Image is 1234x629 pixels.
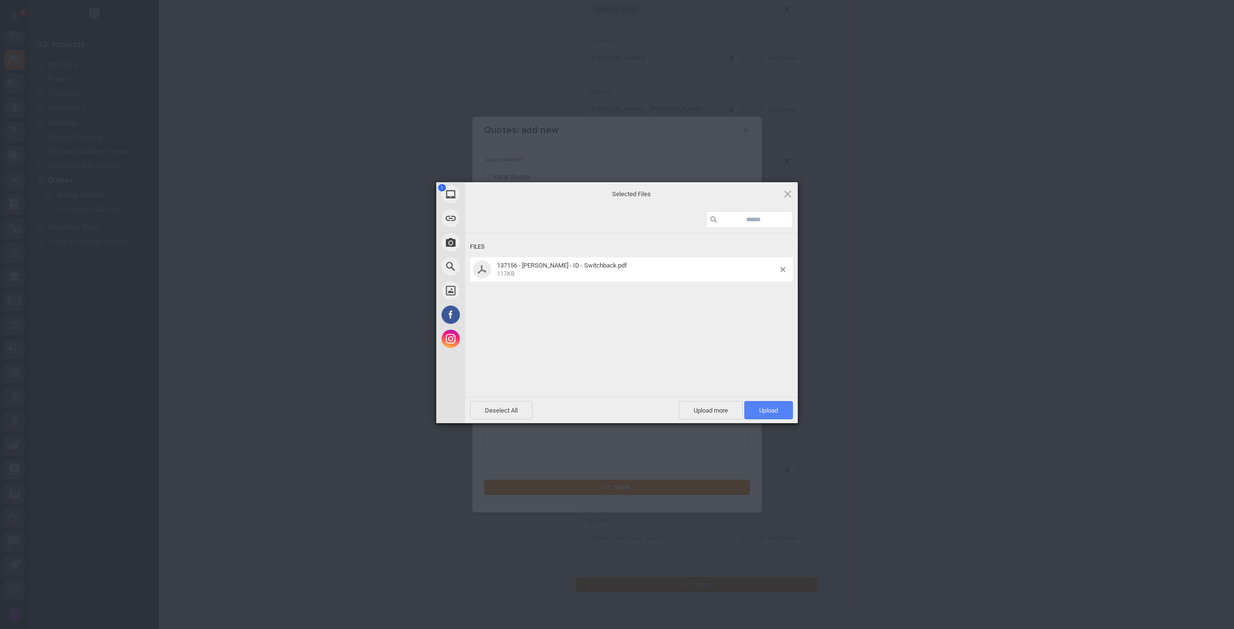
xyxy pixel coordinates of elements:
[436,303,552,327] div: Facebook
[436,279,552,303] div: Unsplash
[436,254,552,279] div: Web Search
[470,401,533,419] span: Deselect All
[438,184,446,191] span: 1
[679,401,743,419] span: Upload more
[436,206,552,230] div: Link (URL)
[759,407,778,414] span: Upload
[497,270,514,277] span: 117KB
[470,238,793,256] div: Files
[535,189,728,198] span: Selected Files
[436,182,552,206] div: My Device
[436,230,552,254] div: Take Photo
[497,262,627,269] span: 137156 - [PERSON_NAME] - ID - Switchback.pdf
[494,262,780,278] span: 137156 - Cushing Terrell - ID - Switchback.pdf
[744,401,793,419] span: Upload
[782,188,793,199] span: Click here or hit ESC to close picker
[436,327,552,351] div: Instagram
